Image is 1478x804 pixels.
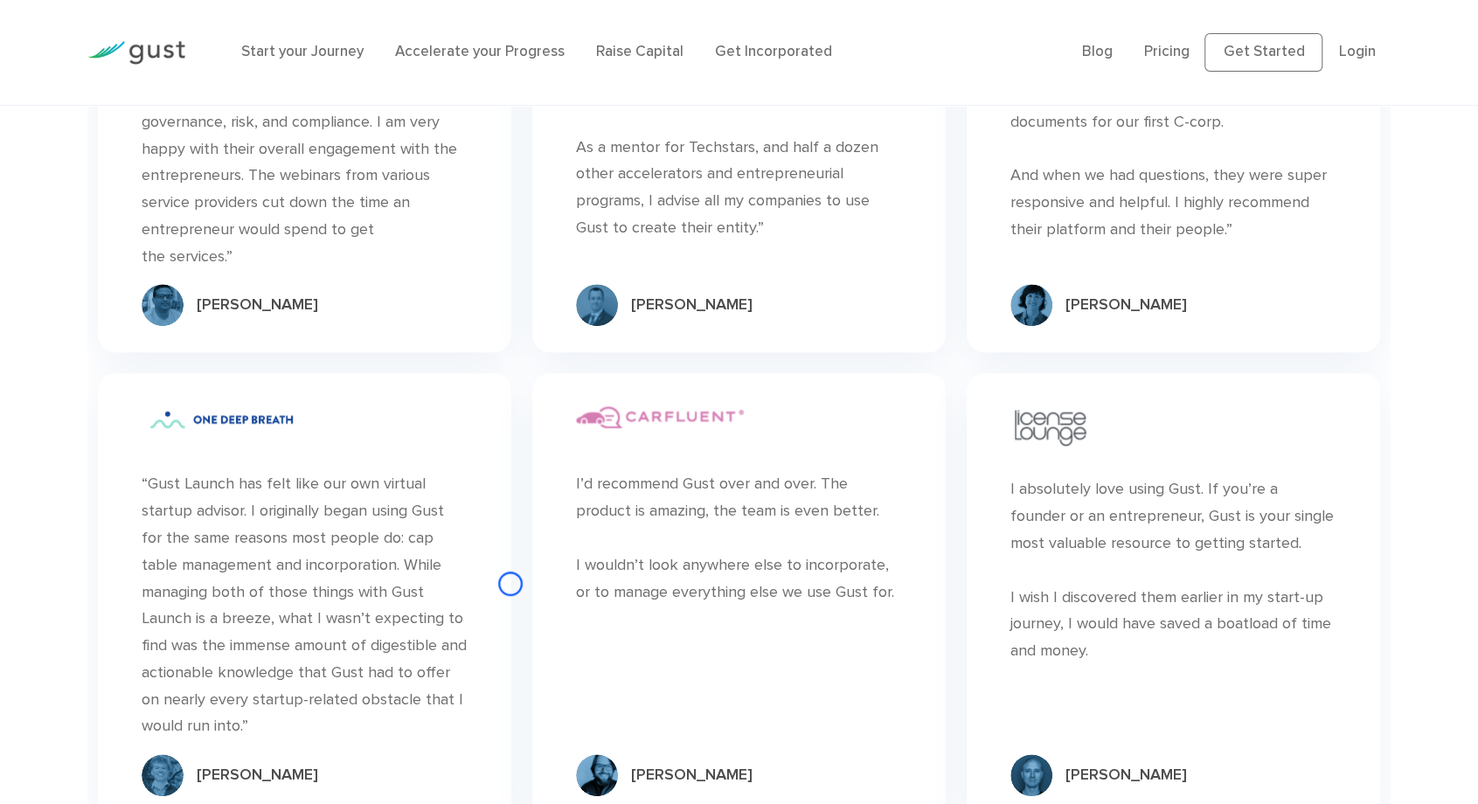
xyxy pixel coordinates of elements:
a: Get Started [1204,33,1322,72]
a: Get Incorporated [715,43,832,60]
div: [PERSON_NAME] [1065,295,1187,315]
div: [PERSON_NAME] [631,295,753,315]
div: [PERSON_NAME] [631,765,753,786]
img: Group 9 [576,284,618,326]
img: Group 11 [142,754,184,796]
img: Group 7 [1010,284,1052,326]
img: Group 12 [576,754,618,796]
a: Raise Capital [596,43,683,60]
img: Carfluent [576,406,744,428]
div: I’d recommend Gust over and over. The product is amazing, the team is even better. I wouldn’t loo... [576,471,902,606]
img: One Deep Breath [142,406,301,433]
a: Blog [1081,43,1112,60]
a: Login [1338,43,1375,60]
div: “Gust Launch is a sleek product for any entrepreneurs looking to manage their governance, risk, a... [142,55,468,270]
a: Start your Journey [241,43,364,60]
div: [PERSON_NAME] [197,295,318,315]
div: I absolutely love using Gust. If you’re a founder or an entrepreneur, Gust is your single most va... [1010,476,1336,664]
div: “As a founder myself, I created my business with Gust. As a mentor for Techstars, and half a doze... [576,53,902,241]
a: Pricing [1143,43,1189,60]
div: “We really felt that the Gust team was by our side as we worked through the various documents for... [1010,55,1336,243]
div: “Gust Launch has felt like our own virtual startup advisor. I originally began using Gust for the... [142,471,468,740]
img: License Lounge [1010,406,1090,448]
img: Gust Logo [87,41,185,65]
img: Group 10 [1010,754,1052,796]
a: Accelerate your Progress [395,43,565,60]
div: [PERSON_NAME] [197,765,318,786]
img: Group 7 [142,284,184,326]
div: [PERSON_NAME] [1065,765,1187,786]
